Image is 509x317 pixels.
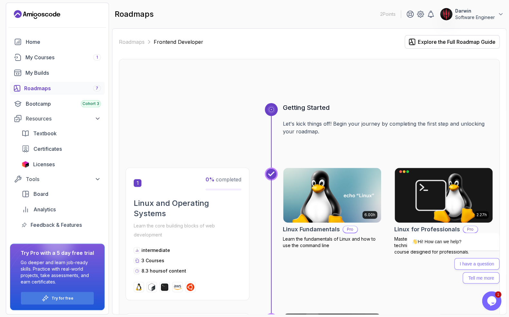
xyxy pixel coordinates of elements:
[10,97,105,110] a: bootcamp
[405,35,500,49] button: Explore the Full Roadmap Guide
[394,168,493,255] a: Linux for Professionals card2.27hLinux for ProfessionalsProMaster the advanced concepts and techn...
[18,187,105,200] a: board
[154,38,203,46] p: Frontend Developer
[343,226,357,233] p: Pro
[455,14,495,21] p: Software Engineer
[283,236,381,249] p: Learn the fundamentals of Linux and how to use the command line
[34,206,56,213] span: Analytics
[18,218,105,231] a: feedback
[380,11,396,17] p: 2 Points
[134,198,241,219] h2: Linux and Operating Systems
[395,168,493,223] img: Linux for Professionals card
[161,283,168,291] img: terminal logo
[21,292,94,305] button: Try for free
[206,176,215,183] span: 0 %
[21,259,94,285] p: Go deeper and learn job-ready skills. Practice with real-world projects, take assessments, and ea...
[24,84,101,92] div: Roadmaps
[10,113,105,124] button: Resources
[148,283,156,291] img: bash logo
[34,145,62,153] span: Certificates
[10,82,105,95] a: roadmaps
[26,115,101,122] div: Resources
[34,190,48,198] span: Board
[119,38,145,46] a: Roadmaps
[482,291,503,311] iframe: chat widget
[26,175,101,183] div: Tools
[387,175,503,288] iframe: chat widget
[33,160,55,168] span: Licenses
[26,100,101,108] div: Bootcamp
[22,161,29,168] img: jetbrains icon
[440,8,452,20] img: user profile image
[283,120,493,135] p: Let's kick things off! Begin your journey by completing the first step and unlocking your roadmap.
[134,221,241,239] p: Learn the core building blocks of web development
[18,158,105,171] a: licenses
[25,53,101,61] div: My Courses
[283,103,493,112] h3: Getting Started
[52,296,73,301] a: Try for free
[187,283,194,291] img: ubuntu logo
[10,173,105,185] button: Tools
[135,283,143,291] img: linux logo
[141,258,164,263] span: 3 Courses
[283,168,381,249] a: Linux Fundamentals card6.00hLinux FundamentalsProLearn the fundamentals of Linux and how to use t...
[14,9,60,20] a: Landing page
[18,203,105,216] a: analytics
[10,51,105,64] a: courses
[33,130,57,137] span: Textbook
[10,66,105,79] a: builds
[283,225,340,234] h2: Linux Fundamentals
[26,38,101,46] div: Home
[440,8,504,21] button: user profile imageDarwinSoftware Engineer
[364,212,375,217] p: 6.00h
[31,221,82,229] span: Feedback & Features
[141,268,186,274] p: 8.3 hours of content
[418,38,495,46] div: Explore the Full Roadmap Guide
[96,86,98,91] span: 7
[141,247,170,254] p: intermediate
[115,9,154,19] h2: roadmaps
[455,8,495,14] p: Darwin
[82,101,99,106] span: Cohort 3
[10,35,105,48] a: home
[134,179,141,187] span: 1
[25,69,101,77] div: My Builds
[18,142,105,155] a: certificates
[96,55,98,60] span: 1
[174,283,181,291] img: aws logo
[18,127,105,140] a: textbook
[283,168,381,223] img: Linux Fundamentals card
[206,176,241,183] span: completed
